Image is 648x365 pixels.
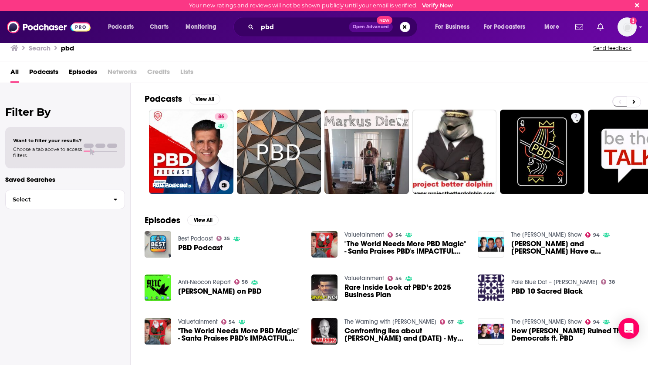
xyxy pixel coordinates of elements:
[5,175,125,184] p: Saved Searches
[344,327,467,342] span: Confronting lies about [PERSON_NAME] and [DATE] - My PBD podcast appearance
[618,17,637,37] span: Logged in as kimmiveritas
[538,20,570,34] button: open menu
[344,240,467,255] a: "The World Needs More PBD Magic" - Santa Praises PBD's IMPACTFUL Leadership On MILLIONS!
[429,20,480,34] button: open menu
[585,319,600,325] a: 94
[484,21,526,33] span: For Podcasters
[344,284,467,298] a: Rare Inside Look at PBD’s 2025 Business Plan
[145,275,171,301] img: Ron Paul on PBD
[593,233,600,237] span: 94
[511,240,634,255] a: Charlie Kirk and Chris Cuomo Have a Conversation on The PBD Podcast
[585,232,600,238] a: 94
[353,25,389,29] span: Open Advanced
[178,288,262,295] span: [PERSON_NAME] on PBD
[609,280,615,284] span: 38
[594,20,607,34] a: Show notifications dropdown
[422,2,453,9] a: Verify Now
[145,231,171,258] img: PBD Podcast
[511,231,582,238] a: The Charlie Kirk Show
[145,215,180,226] h2: Episodes
[571,113,581,120] a: 7
[448,320,454,324] span: 67
[145,318,171,345] a: "The World Needs More PBD Magic" - Santa Praises PBD's IMPACTFUL Leadership On MILLIONS!
[234,279,248,285] a: 58
[69,65,97,83] a: Episodes
[618,17,637,37] button: Show profile menu
[511,240,634,255] span: [PERSON_NAME] and [PERSON_NAME] Have a Conversation on The PBD Podcast
[311,275,338,301] img: Rare Inside Look at PBD’s 2025 Business Plan
[5,106,125,118] h2: Filter By
[478,318,504,345] img: How Barack Obama Ruined The Democrats ft. PBD
[150,21,169,33] span: Charts
[574,113,577,121] span: 7
[218,113,224,121] span: 86
[511,278,597,286] a: Pale Blue Dot – Carl Sagan
[178,288,262,295] a: Ron Paul on PBD
[388,232,402,238] a: 54
[6,197,106,202] span: Select
[7,19,91,35] img: Podchaser - Follow, Share and Rate Podcasts
[344,231,384,238] a: Valuetainment
[511,327,634,342] span: How [PERSON_NAME] Ruined The Democrats ft. PBD
[478,20,538,34] button: open menu
[13,146,82,158] span: Choose a tab above to access filters.
[179,20,228,34] button: open menu
[13,137,82,144] span: Want to filter your results?
[572,20,587,34] a: Show notifications dropdown
[5,190,125,209] button: Select
[511,288,583,295] a: PBD 10 Sacred Black
[178,235,213,242] a: Best Podcast
[108,21,134,33] span: Podcasts
[224,237,230,241] span: 35
[187,215,219,225] button: View All
[145,94,220,104] a: PodcastsView All
[149,110,233,194] a: 86PBD Podcast
[395,233,402,237] span: 54
[178,318,218,325] a: Valuetainment
[242,17,426,37] div: Search podcasts, credits, & more...
[178,278,231,286] a: Anti-Neocon Report
[344,327,467,342] a: Confronting lies about Trump and Jan. 6th - My PBD podcast appearance
[242,280,248,284] span: 58
[144,20,174,34] a: Charts
[618,17,637,37] img: User Profile
[311,318,338,345] img: Confronting lies about Trump and Jan. 6th - My PBD podcast appearance
[145,215,219,226] a: EpisodesView All
[221,319,236,325] a: 54
[591,44,634,52] button: Send feedback
[152,181,216,189] h3: PBD Podcast
[618,318,639,339] div: Open Intercom Messenger
[215,113,228,120] a: 86
[388,276,402,281] a: 54
[511,327,634,342] a: How Barack Obama Ruined The Democrats ft. PBD
[186,21,216,33] span: Monitoring
[435,21,469,33] span: For Business
[178,327,301,342] a: "The World Needs More PBD Magic" - Santa Praises PBD's IMPACTFUL Leadership On MILLIONS!
[29,65,58,83] span: Podcasts
[216,236,230,241] a: 35
[108,65,137,83] span: Networks
[189,2,453,9] div: Your new ratings and reviews will not be shown publicly until your email is verified.
[189,94,220,104] button: View All
[349,22,393,32] button: Open AdvancedNew
[478,231,504,258] img: Charlie Kirk and Chris Cuomo Have a Conversation on The PBD Podcast
[440,319,454,325] a: 67
[29,44,51,52] h3: Search
[102,20,145,34] button: open menu
[10,65,19,83] a: All
[478,275,504,301] a: PBD 10 Sacred Black
[180,65,193,83] span: Lists
[229,320,235,324] span: 54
